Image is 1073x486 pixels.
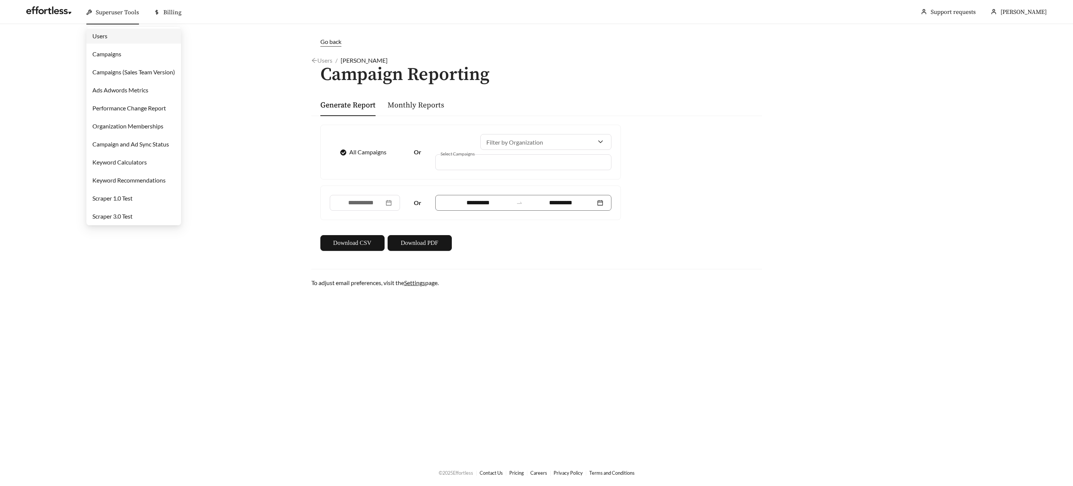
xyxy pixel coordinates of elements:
span: Go back [320,38,341,45]
button: Download CSV [320,235,385,251]
button: Download PDF [388,235,452,251]
a: Support requests [931,8,976,16]
a: arrow-leftUsers [311,57,332,64]
strong: Or [414,199,421,206]
span: Superuser Tools [96,9,139,16]
span: Download PDF [401,238,438,248]
h1: Campaign Reporting [311,65,762,85]
span: To adjust email preferences, visit the page. [311,279,439,286]
span: [PERSON_NAME] [341,57,388,64]
span: / [335,57,338,64]
span: All Campaigns [346,148,389,157]
span: Billing [163,9,181,16]
span: arrow-left [311,57,317,63]
a: Contact Us [480,470,503,476]
span: [PERSON_NAME] [1001,8,1047,16]
span: swap-right [516,199,523,206]
span: Download CSV [333,238,371,248]
a: Privacy Policy [554,470,583,476]
a: Go back [311,37,762,47]
a: Careers [530,470,547,476]
a: Monthly Reports [388,101,444,110]
span: to [516,199,523,206]
a: Generate Report [320,101,376,110]
span: © 2025 Effortless [439,470,473,476]
a: Pricing [509,470,524,476]
strong: Or [414,148,421,155]
a: Terms and Conditions [589,470,635,476]
a: Settings [404,279,425,286]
